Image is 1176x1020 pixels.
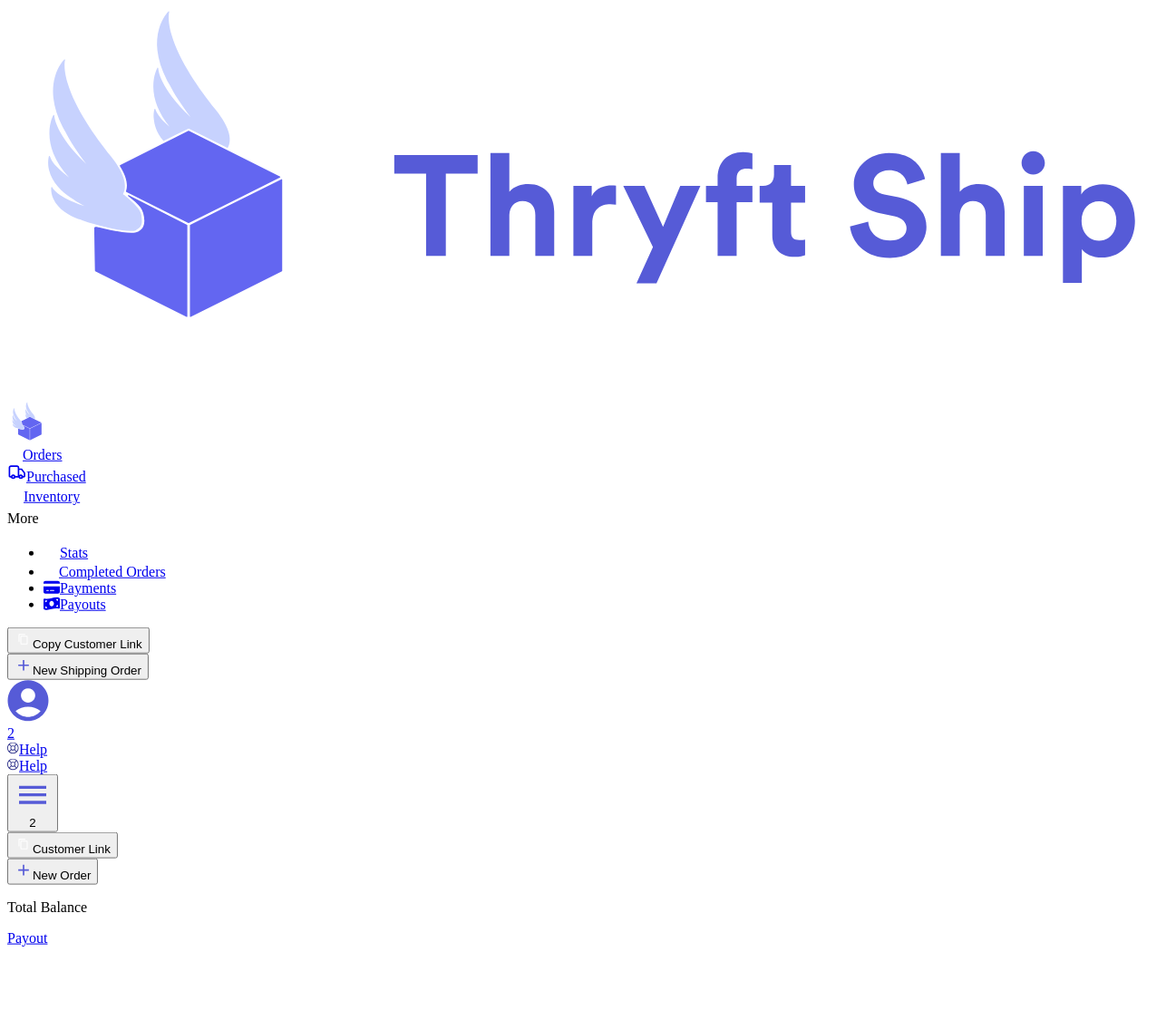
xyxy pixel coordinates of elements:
button: 2 [7,774,58,832]
span: Stats [60,545,88,560]
a: Inventory [7,485,1169,505]
a: 2 [7,680,1169,742]
a: Payments [44,580,1169,597]
a: Completed Orders [44,561,1169,580]
button: Customer Link [7,832,118,859]
span: Payments [60,580,116,596]
div: More [7,505,1169,527]
span: Help [19,742,47,757]
a: Help [7,742,47,757]
a: Purchased [7,463,1169,485]
p: Total Balance [7,899,1169,916]
span: Help [19,758,47,773]
a: Payouts [44,597,1169,613]
a: Orders [7,445,1169,463]
span: Completed Orders [59,564,166,579]
span: Inventory [24,489,80,504]
button: New Order [7,859,98,885]
a: Help [7,758,47,773]
div: 2 [15,816,51,830]
span: Payout [7,930,47,946]
button: Copy Customer Link [7,627,150,654]
span: Payouts [60,597,106,612]
button: New Shipping Order [7,654,149,680]
a: Stats [44,541,1169,561]
span: Orders [23,447,63,462]
span: Purchased [26,469,86,484]
div: 2 [7,725,1169,742]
